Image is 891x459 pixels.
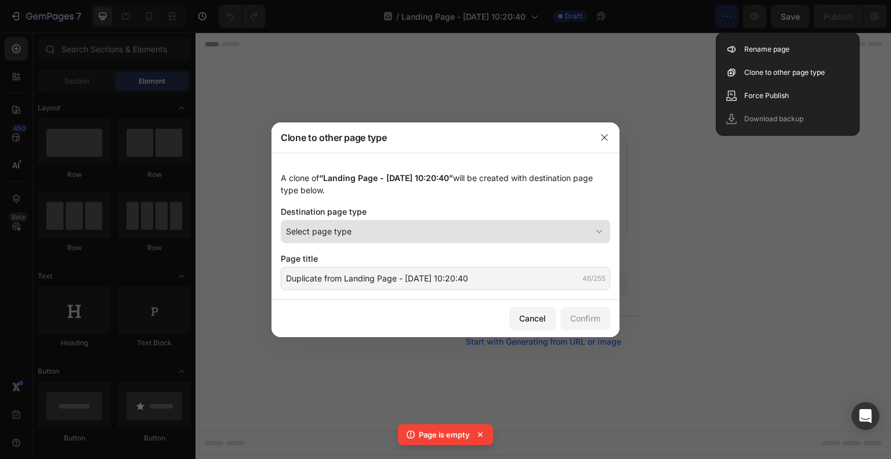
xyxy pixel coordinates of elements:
div: Confirm [570,312,600,324]
button: Confirm [560,307,610,330]
p: Clone to other page type [744,67,825,78]
button: Add sections [264,240,343,263]
div: Destination page type [281,205,610,218]
span: Select page type [286,225,352,237]
p: Force Publish [744,90,789,102]
button: Select page type [281,220,610,243]
div: Open Intercom Messenger [852,402,879,430]
p: Page is empty [419,429,470,440]
div: Cancel [519,312,546,324]
div: Page title [281,252,610,265]
div: Start with Generating from URL or image [270,305,426,314]
button: Cancel [509,307,556,330]
p: Rename page [744,44,789,55]
span: “Landing Page - [DATE] 10:20:40” [319,173,453,183]
p: Clone to other page type [281,131,386,144]
div: A clone of will be created with destination page type below. [281,172,610,196]
div: Start with Sections from sidebar [278,216,418,230]
button: Add elements [350,240,432,263]
div: 46/255 [582,273,606,284]
p: Download backup [744,113,803,125]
